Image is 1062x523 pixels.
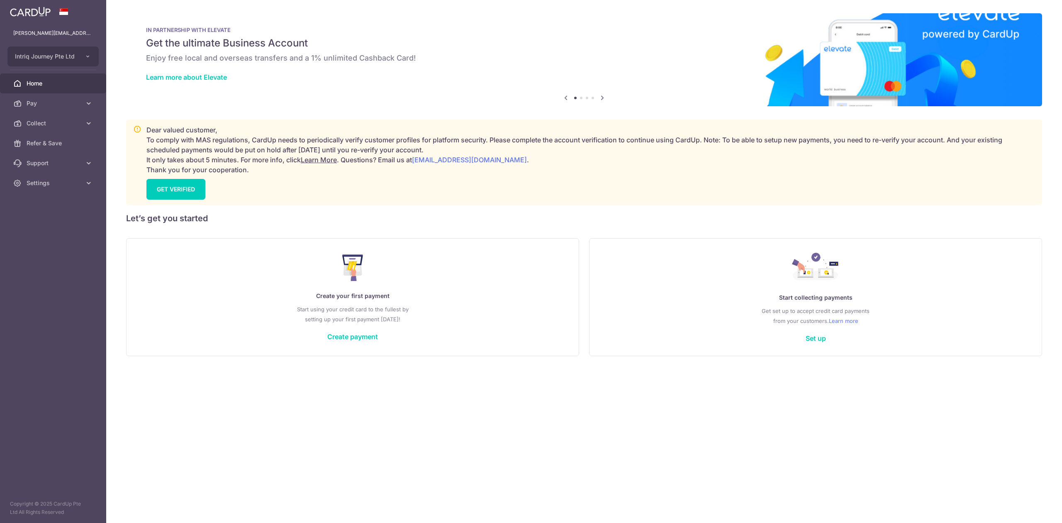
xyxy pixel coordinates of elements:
[10,7,51,17] img: CardUp
[126,212,1042,225] h5: Let’s get you started
[412,156,527,164] a: [EMAIL_ADDRESS][DOMAIN_NAME]
[829,316,858,326] a: Learn more
[806,334,826,342] a: Set up
[146,179,205,200] a: GET VERIFIED
[342,254,363,281] img: Make Payment
[126,13,1042,106] img: Renovation banner
[146,125,1035,175] p: Dear valued customer, To comply with MAS regulations, CardUp needs to periodically verify custome...
[606,306,1025,326] p: Get set up to accept credit card payments from your customers.
[146,37,1022,50] h5: Get the ultimate Business Account
[146,53,1022,63] h6: Enjoy free local and overseas transfers and a 1% unlimited Cashback Card!
[146,27,1022,33] p: IN PARTNERSHIP WITH ELEVATE
[327,332,378,341] a: Create payment
[7,46,99,66] button: Intriq Journey Pte Ltd
[27,99,81,108] span: Pay
[143,304,562,324] p: Start using your credit card to the fullest by setting up your first payment [DATE]!
[27,79,81,88] span: Home
[27,119,81,127] span: Collect
[27,159,81,167] span: Support
[15,52,76,61] span: Intriq Journey Pte Ltd
[301,156,337,164] a: Learn More
[27,179,81,187] span: Settings
[13,29,93,37] p: [PERSON_NAME][EMAIL_ADDRESS][DOMAIN_NAME]
[792,253,839,283] img: Collect Payment
[27,139,81,147] span: Refer & Save
[143,291,562,301] p: Create your first payment
[606,293,1025,303] p: Start collecting payments
[146,73,227,81] a: Learn more about Elevate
